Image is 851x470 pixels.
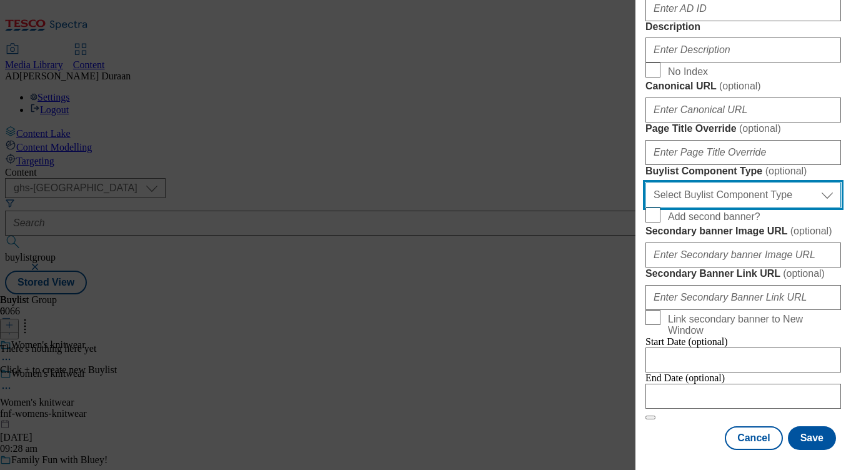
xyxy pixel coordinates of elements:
label: Description [645,21,841,32]
span: ( optional ) [790,226,832,236]
label: Secondary banner Image URL [645,225,841,237]
label: Secondary Banner Link URL [645,267,841,280]
span: ( optional ) [783,268,825,279]
input: Enter Date [645,384,841,409]
input: Enter Secondary Banner Link URL [645,285,841,310]
span: ( optional ) [739,123,781,134]
label: Canonical URL [645,80,841,92]
span: Link secondary banner to New Window [668,314,836,336]
span: End Date (optional) [645,372,725,383]
input: Enter Description [645,37,841,62]
button: Cancel [725,426,782,450]
span: ( optional ) [765,166,807,176]
label: Buylist Component Type [645,165,841,177]
input: Enter Canonical URL [645,97,841,122]
span: ( optional ) [719,81,761,91]
label: Page Title Override [645,122,841,135]
button: Save [788,426,836,450]
span: No Index [668,66,708,77]
span: Start Date (optional) [645,336,728,347]
input: Enter Date [645,347,841,372]
input: Enter Page Title Override [645,140,841,165]
input: Enter Secondary banner Image URL [645,242,841,267]
span: Add second banner? [668,211,760,222]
